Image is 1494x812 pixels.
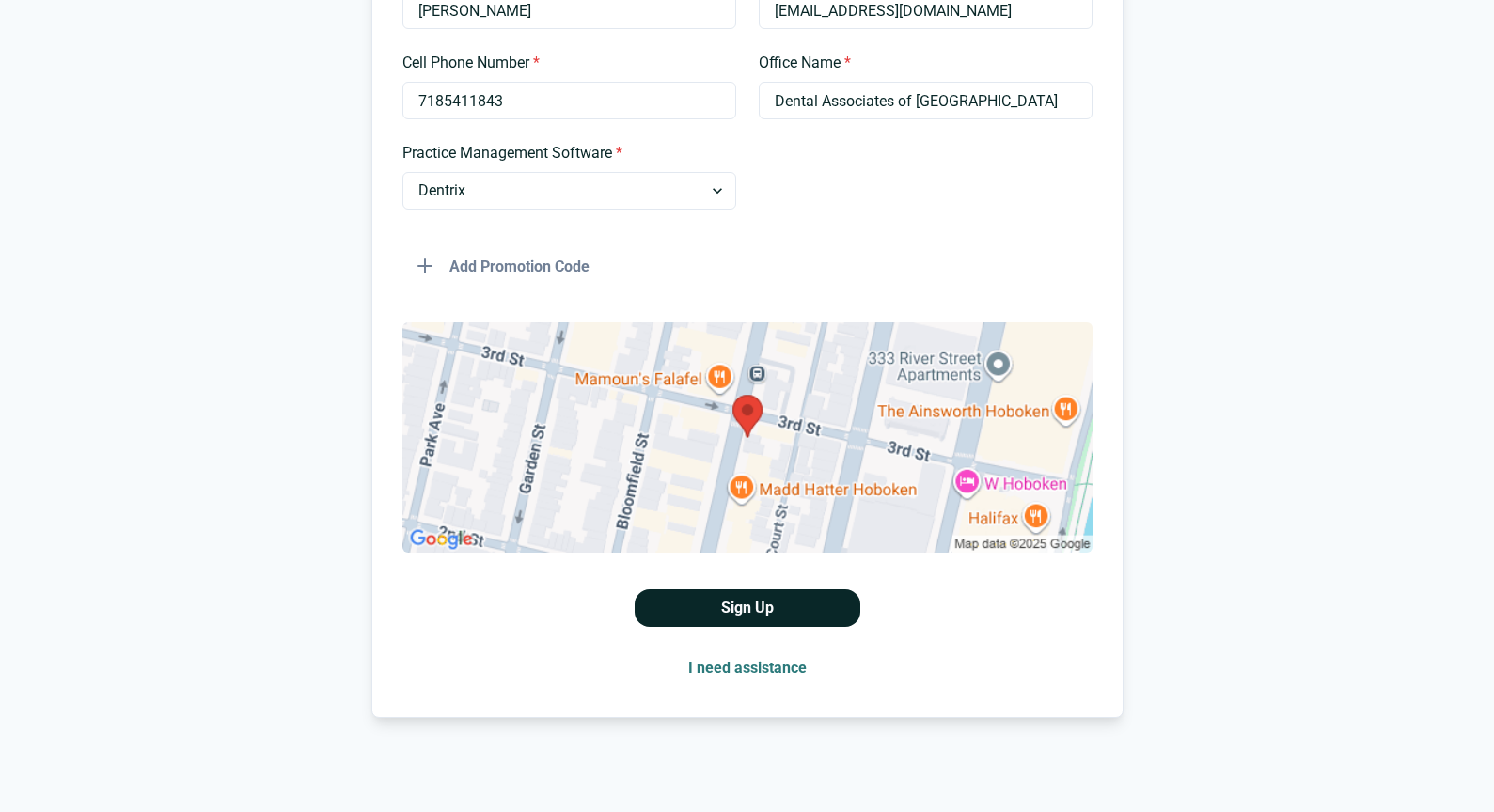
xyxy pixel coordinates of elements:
[402,322,1093,553] img: Selected Place
[759,52,1081,74] label: Office Name
[635,589,860,627] button: Sign Up
[759,82,1093,119] input: Type your office name and address
[673,649,822,687] button: I need assistance
[402,52,725,74] label: Cell Phone Number
[402,142,725,164] label: Practice Management Software
[402,247,605,285] button: Add Promotion Code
